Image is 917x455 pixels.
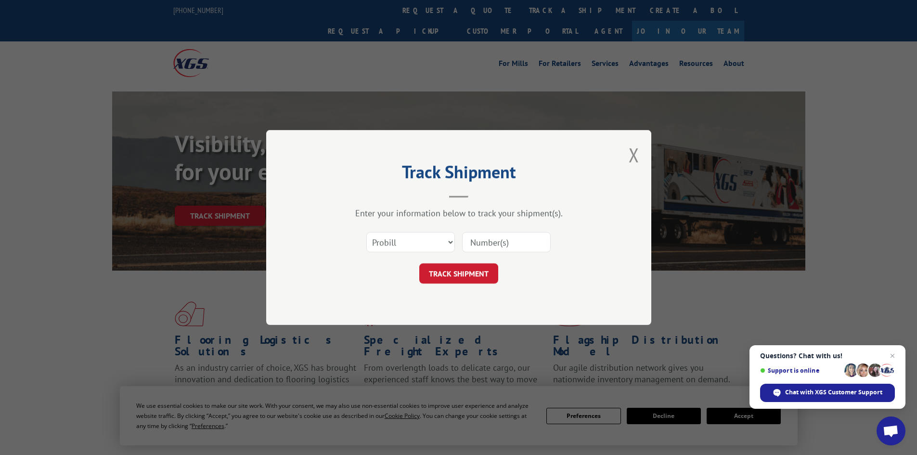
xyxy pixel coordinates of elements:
[419,263,498,284] button: TRACK SHIPMENT
[760,384,895,402] div: Chat with XGS Customer Support
[760,352,895,360] span: Questions? Chat with us!
[887,350,898,362] span: Close chat
[877,416,905,445] div: Open chat
[785,388,882,397] span: Chat with XGS Customer Support
[629,142,639,168] button: Close modal
[760,367,841,374] span: Support is online
[314,208,603,219] div: Enter your information below to track your shipment(s).
[314,165,603,183] h2: Track Shipment
[462,232,551,252] input: Number(s)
